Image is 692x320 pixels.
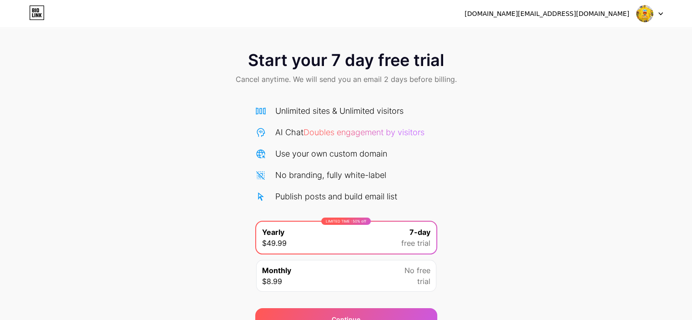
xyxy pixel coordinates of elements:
[401,238,430,249] span: free trial
[275,147,387,160] div: Use your own custom domain
[409,227,430,238] span: 7-day
[248,51,444,69] span: Start your 7 day free trial
[275,190,397,203] div: Publish posts and build email list
[262,227,284,238] span: Yearly
[303,127,424,137] span: Doubles engagement by visitors
[275,169,386,181] div: No branding, fully white-label
[417,276,430,287] span: trial
[275,105,404,117] div: Unlimited sites & Unlimited visitors
[404,265,430,276] span: No free
[236,74,457,85] span: Cancel anytime. We will send you an email 2 days before billing.
[262,238,287,249] span: $49.99
[636,5,653,22] img: Mariam Mohamed
[262,276,282,287] span: $8.99
[275,126,424,138] div: AI Chat
[321,218,371,225] div: LIMITED TIME : 50% off
[262,265,291,276] span: Monthly
[465,9,629,19] div: [DOMAIN_NAME][EMAIL_ADDRESS][DOMAIN_NAME]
